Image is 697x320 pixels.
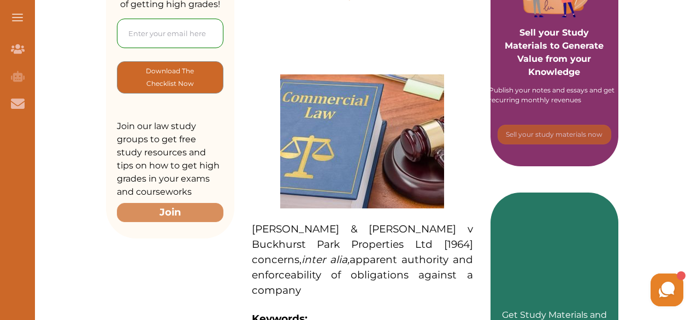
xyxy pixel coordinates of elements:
[435,271,686,309] iframe: HelpCrunch
[489,85,620,105] div: Publish your notes and essays and get recurring monthly revenues
[252,223,473,296] span: [PERSON_NAME] & [PERSON_NAME] v Buckhurst Park Properties Ltd [1964] concerns, apparent authority...
[117,203,223,222] button: Join
[302,253,350,266] em: inter alia,
[117,61,223,94] button: [object Object]
[498,125,611,144] button: [object Object]
[506,130,603,139] p: Sell your study materials now
[117,19,223,48] input: Enter your email here
[280,74,444,208] img: Commercial-and-Agency-Law-feature-300x245.jpg
[117,120,223,199] p: Join our law study groups to get free study resources and tips on how to get high grades in your ...
[139,65,201,90] p: Download The Checklist Now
